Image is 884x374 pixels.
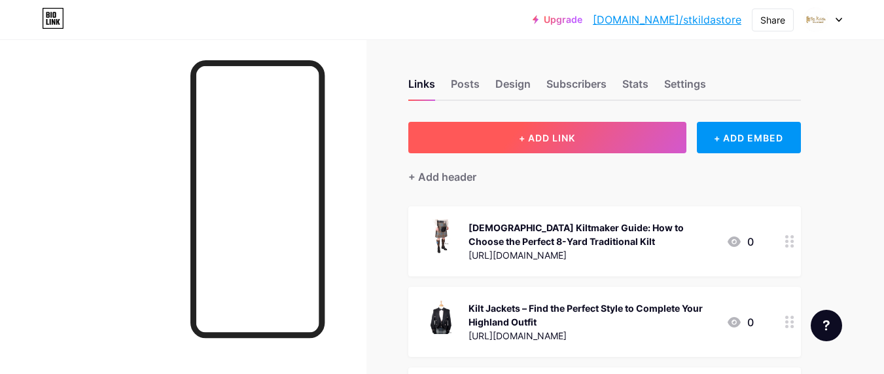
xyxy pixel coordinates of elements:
div: Design [495,76,531,100]
div: Share [760,13,785,27]
div: Settings [664,76,706,100]
div: + ADD EMBED [697,122,801,153]
a: Upgrade [533,14,582,25]
img: stkildastore [804,7,828,32]
div: [URL][DOMAIN_NAME] [469,248,716,262]
div: Kilt Jackets – Find the Perfect Style to Complete Your Highland Outfit [469,301,716,329]
div: 0 [726,314,754,330]
div: + Add header [408,169,476,185]
div: Stats [622,76,648,100]
div: Posts [451,76,480,100]
div: [URL][DOMAIN_NAME] [469,329,716,343]
img: Scottish Kiltmaker Guide: How to Choose the Perfect 8-Yard Traditional Kilt [424,219,458,253]
button: + ADD LINK [408,122,686,153]
span: + ADD LINK [519,132,575,143]
div: 0 [726,234,754,250]
div: Subscribers [546,76,607,100]
div: [DEMOGRAPHIC_DATA] Kiltmaker Guide: How to Choose the Perfect 8-Yard Traditional Kilt [469,221,716,248]
a: [DOMAIN_NAME]/stkildastore [593,12,741,28]
img: Kilt Jackets – Find the Perfect Style to Complete Your Highland Outfit [424,300,458,334]
div: Links [408,76,435,100]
